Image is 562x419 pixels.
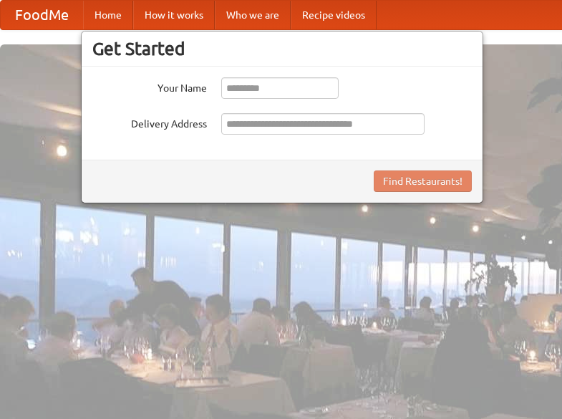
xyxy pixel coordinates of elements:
[92,38,472,59] h3: Get Started
[374,170,472,192] button: Find Restaurants!
[291,1,377,29] a: Recipe videos
[133,1,215,29] a: How it works
[92,113,207,131] label: Delivery Address
[83,1,133,29] a: Home
[92,77,207,95] label: Your Name
[215,1,291,29] a: Who we are
[1,1,83,29] a: FoodMe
